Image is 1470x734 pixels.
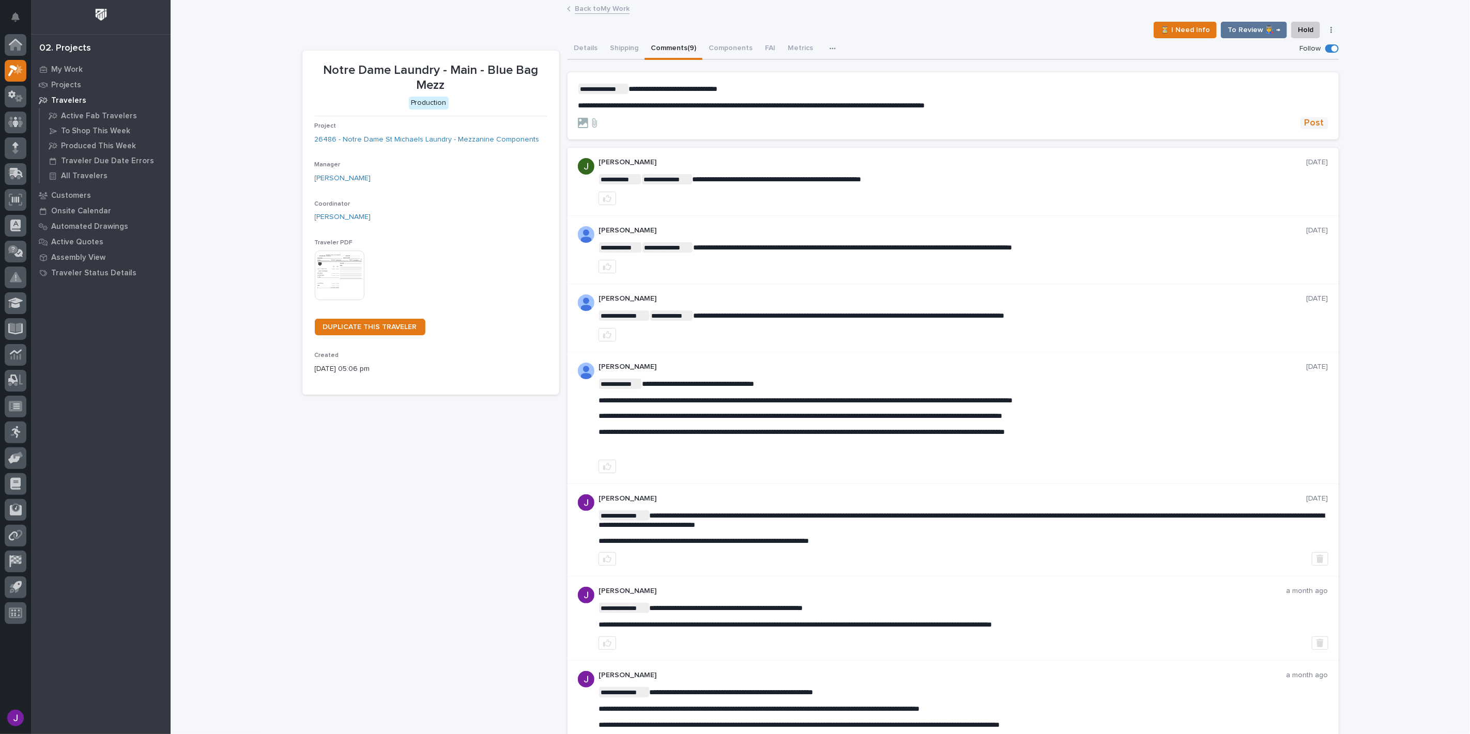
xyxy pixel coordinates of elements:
[599,636,616,650] button: like this post
[578,587,594,603] img: ACg8ocLB2sBq07NhafZLDpfZztpbDqa4HYtD3rBf5LhdHf4k=s96-c
[1307,158,1328,167] p: [DATE]
[61,157,154,166] p: Traveler Due Date Errors
[315,240,353,246] span: Traveler PDF
[51,191,91,200] p: Customers
[599,226,1307,235] p: [PERSON_NAME]
[61,112,137,121] p: Active Fab Travelers
[315,319,425,335] a: DUPLICATE THIS TRAVELER
[1228,24,1280,36] span: To Review 👨‍🏭 →
[315,352,339,358] span: Created
[599,158,1307,167] p: [PERSON_NAME]
[315,63,547,93] p: Notre Dame Laundry - Main - Blue Bag Mezz
[51,238,103,247] p: Active Quotes
[599,460,616,473] button: like this post
[1154,22,1217,38] button: ⏳ I Need Info
[1160,24,1210,36] span: ⏳ I Need Info
[578,671,594,688] img: ACg8ocLB2sBq07NhafZLDpfZztpbDqa4HYtD3rBf5LhdHf4k=s96-c
[5,6,26,28] button: Notifications
[759,38,782,60] button: FAI
[31,218,171,234] a: Automated Drawings
[315,123,336,129] span: Project
[31,265,171,280] a: Traveler Status Details
[578,158,594,175] img: ACg8ocJcz4vZ21Cj6ND81c1DV7NvJtHTK7wKtHfHTJcpF4JkkkB-Ka8=s96-c
[1305,117,1324,129] span: Post
[40,168,171,183] a: All Travelers
[315,173,371,184] a: [PERSON_NAME]
[40,138,171,153] a: Produced This Week
[702,38,759,60] button: Components
[782,38,819,60] button: Metrics
[51,253,105,262] p: Assembly View
[1312,636,1328,650] button: Delete post
[61,127,130,136] p: To Shop This Week
[40,108,171,123] a: Active Fab Travelers
[1287,671,1328,680] p: a month ago
[645,38,702,60] button: Comments (9)
[578,363,594,379] img: AOh14GjSnsZhInYMAl2VIng-st1Md8In0uqDMk7tOoQNx6CrVl7ct0jB5IZFYVrQT5QA0cOuF6lsKrjh3sjyefAjBh-eRxfSk...
[51,65,83,74] p: My Work
[1307,363,1328,371] p: [DATE]
[599,294,1307,303] p: [PERSON_NAME]
[599,671,1287,680] p: [PERSON_NAME]
[31,249,171,265] a: Assembly View
[31,61,171,77] a: My Work
[578,294,594,311] img: AOh14GjpcA6ydKGAvwfezp8OhN30Q3_1BHk5lQOeczEvCIoEuGETHm2tT-JUDAHyqffuBe4ae2BInEDZwLlH3tcCd_oYlV_i4...
[51,222,128,231] p: Automated Drawings
[31,92,171,108] a: Travelers
[5,707,26,729] button: users-avatar
[315,364,547,374] p: [DATE] 05:06 pm
[1221,22,1287,38] button: To Review 👨‍🏭 →
[61,171,108,181] p: All Travelers
[31,188,171,203] a: Customers
[315,212,371,223] a: [PERSON_NAME]
[315,134,540,145] a: 26486 - Notre Dame St Michaels Laundry - Mezzanine Components
[40,153,171,168] a: Traveler Due Date Errors
[39,43,91,54] div: 02. Projects
[31,77,171,92] a: Projects
[599,363,1307,371] p: [PERSON_NAME]
[575,2,630,14] a: Back toMy Work
[91,5,111,24] img: Workspace Logo
[599,192,616,205] button: like this post
[1307,494,1328,503] p: [DATE]
[1307,226,1328,235] p: [DATE]
[578,226,594,243] img: AOh14GjpcA6ydKGAvwfezp8OhN30Q3_1BHk5lQOeczEvCIoEuGETHm2tT-JUDAHyqffuBe4ae2BInEDZwLlH3tcCd_oYlV_i4...
[40,123,171,138] a: To Shop This Week
[315,162,341,168] span: Manager
[323,323,417,331] span: DUPLICATE THIS TRAVELER
[604,38,645,60] button: Shipping
[51,207,111,216] p: Onsite Calendar
[599,494,1307,503] p: [PERSON_NAME]
[409,97,449,110] div: Production
[1307,294,1328,303] p: [DATE]
[31,203,171,218] a: Onsite Calendar
[13,12,26,29] div: Notifications
[1300,117,1328,129] button: Post
[51,96,86,105] p: Travelers
[599,587,1287,596] p: [PERSON_NAME]
[1287,587,1328,596] p: a month ago
[1298,24,1313,36] span: Hold
[1300,44,1321,53] p: Follow
[51,81,81,90] p: Projects
[599,552,616,566] button: like this post
[578,494,594,511] img: ACg8ocLB2sBq07NhafZLDpfZztpbDqa4HYtD3rBf5LhdHf4k=s96-c
[1312,552,1328,566] button: Delete post
[315,201,350,207] span: Coordinator
[599,260,616,273] button: like this post
[599,328,616,341] button: like this post
[61,142,136,151] p: Produced This Week
[31,234,171,249] a: Active Quotes
[51,269,136,278] p: Traveler Status Details
[568,38,604,60] button: Details
[1291,22,1320,38] button: Hold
